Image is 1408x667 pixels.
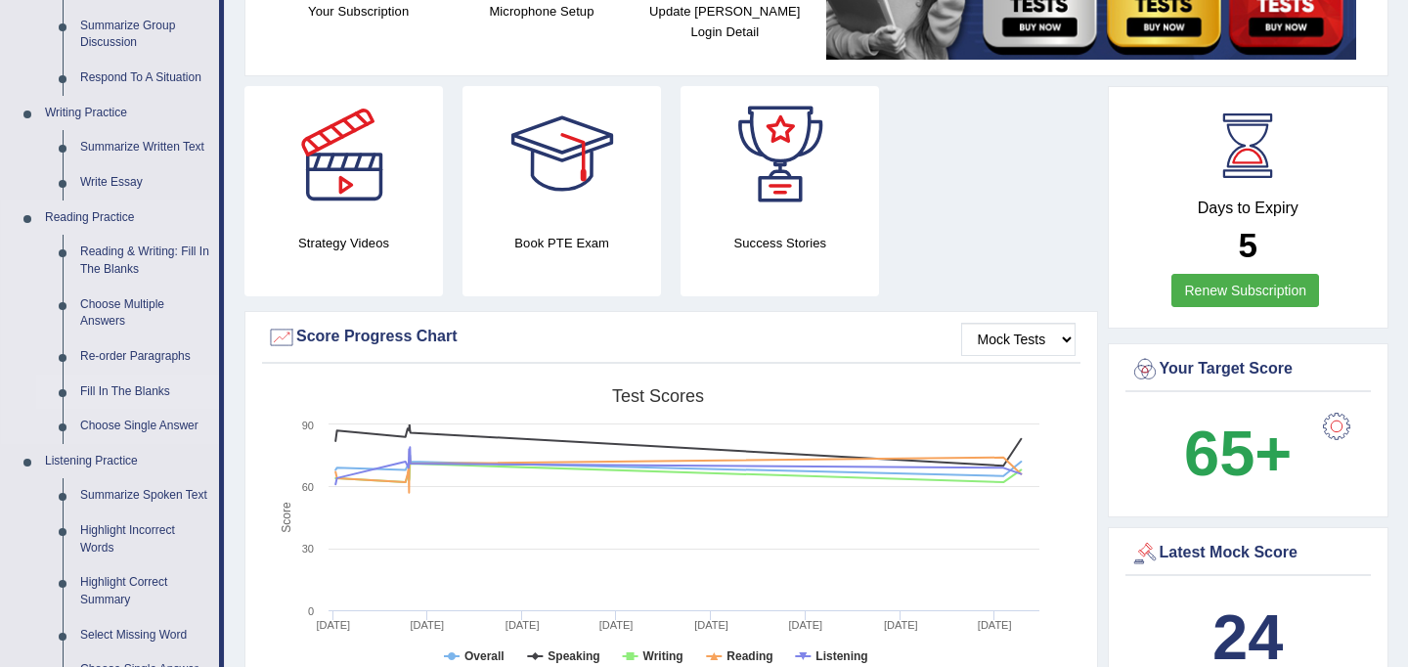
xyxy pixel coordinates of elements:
[267,323,1076,352] div: Score Progress Chart
[71,235,219,287] a: Reading & Writing: Fill In The Blanks
[464,649,505,663] tspan: Overall
[694,619,728,631] tspan: [DATE]
[280,502,293,533] tspan: Score
[1130,355,1367,384] div: Your Target Score
[71,513,219,565] a: Highlight Incorrect Words
[1171,274,1319,307] a: Renew Subscription
[643,1,807,42] h4: Update [PERSON_NAME] Login Detail
[302,481,314,493] text: 60
[1184,418,1292,489] b: 65+
[726,649,772,663] tspan: Reading
[71,165,219,200] a: Write Essay
[277,1,440,22] h4: Your Subscription
[302,420,314,431] text: 90
[71,288,219,339] a: Choose Multiple Answers
[36,96,219,131] a: Writing Practice
[1239,226,1257,264] b: 5
[317,619,351,631] tspan: [DATE]
[302,543,314,555] text: 30
[308,605,314,617] text: 0
[36,200,219,236] a: Reading Practice
[71,339,219,375] a: Re-order Paragraphs
[71,409,219,444] a: Choose Single Answer
[1130,539,1367,568] div: Latest Mock Score
[71,9,219,61] a: Summarize Group Discussion
[815,649,867,663] tspan: Listening
[599,619,634,631] tspan: [DATE]
[71,478,219,513] a: Summarize Spoken Text
[36,444,219,479] a: Listening Practice
[71,130,219,165] a: Summarize Written Text
[244,233,443,253] h4: Strategy Videos
[506,619,540,631] tspan: [DATE]
[612,386,704,406] tspan: Test scores
[978,619,1012,631] tspan: [DATE]
[789,619,823,631] tspan: [DATE]
[71,61,219,96] a: Respond To A Situation
[1130,200,1367,217] h4: Days to Expiry
[643,649,683,663] tspan: Writing
[462,233,661,253] h4: Book PTE Exam
[548,649,599,663] tspan: Speaking
[460,1,623,22] h4: Microphone Setup
[681,233,879,253] h4: Success Stories
[71,618,219,653] a: Select Missing Word
[410,619,444,631] tspan: [DATE]
[71,565,219,617] a: Highlight Correct Summary
[71,375,219,410] a: Fill In The Blanks
[884,619,918,631] tspan: [DATE]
